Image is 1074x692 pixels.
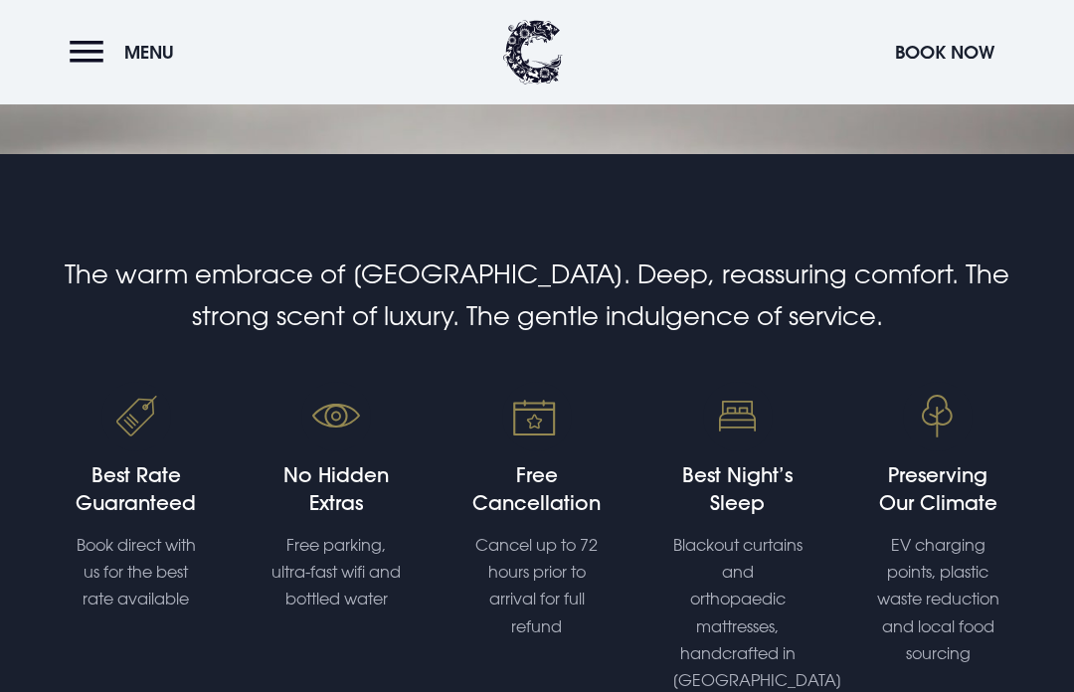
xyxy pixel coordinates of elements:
h4: Best Rate Guaranteed [71,461,201,517]
button: Book Now [885,31,1004,74]
span: Menu [124,41,174,64]
img: Clandeboye Lodge [503,20,563,85]
button: Menu [70,31,184,74]
img: Event venue Bangor, Northern Ireland [903,382,973,451]
img: Tailored bespoke events venue [502,382,572,451]
p: EV charging points, plastic waste reduction and local food sourcing [873,532,1003,667]
h4: Best Night’s Sleep [672,461,803,517]
span: The warm embrace of [GEOGRAPHIC_DATA]. Deep, reassuring comfort. The strong scent of luxury. The ... [65,259,1009,331]
h4: No Hidden Extras [271,461,402,517]
img: No hidden fees [301,382,371,451]
img: Best rate guaranteed [101,382,171,451]
p: Cancel up to 72 hours prior to arrival for full refund [471,532,602,640]
img: Orthopaedic mattresses sleep [703,382,773,451]
p: Book direct with us for the best rate available [71,532,201,613]
h4: Preserving Our Climate [873,461,1003,517]
p: Free parking, ultra-fast wifi and bottled water [271,532,402,613]
h4: Free Cancellation [471,461,602,517]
